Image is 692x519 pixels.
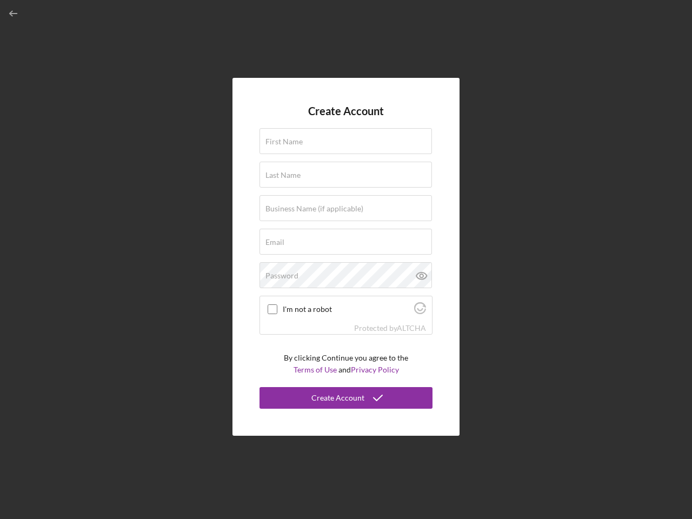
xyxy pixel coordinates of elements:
[397,323,426,332] a: Visit Altcha.org
[265,238,284,247] label: Email
[311,387,364,409] div: Create Account
[265,171,301,179] label: Last Name
[283,305,411,314] label: I'm not a robot
[294,365,337,374] a: Terms of Use
[414,307,426,316] a: Visit Altcha.org
[265,204,363,213] label: Business Name (if applicable)
[351,365,399,374] a: Privacy Policy
[265,137,303,146] label: First Name
[265,271,298,280] label: Password
[259,387,432,409] button: Create Account
[308,105,384,117] h4: Create Account
[354,324,426,332] div: Protected by
[284,352,408,376] p: By clicking Continue you agree to the and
